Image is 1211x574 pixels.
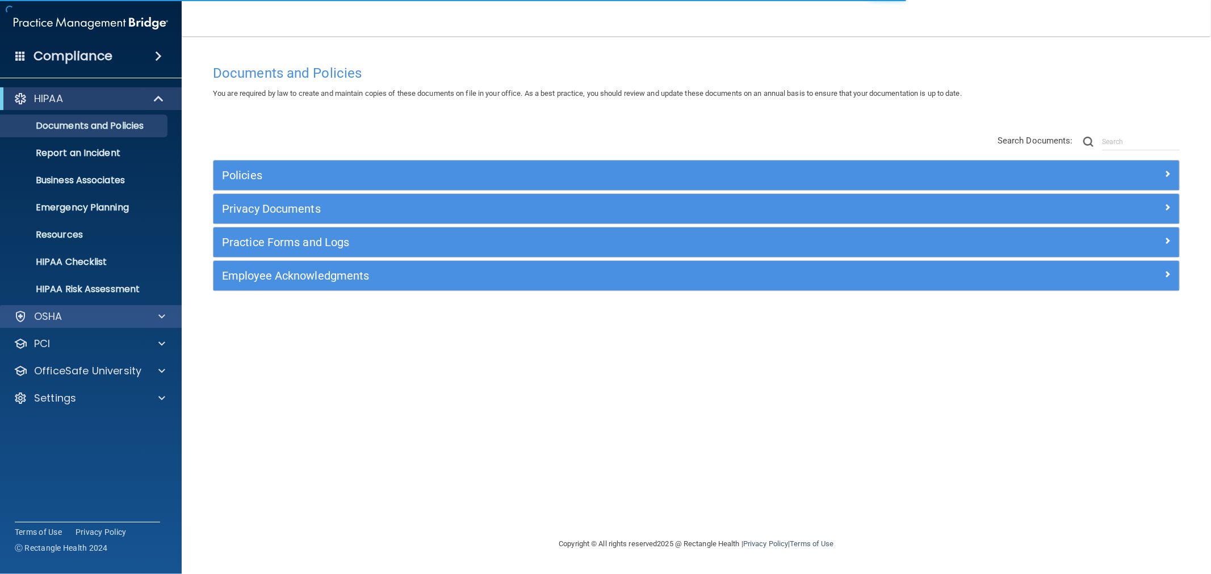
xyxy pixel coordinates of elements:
[15,542,108,554] span: Ⓒ Rectangle Health 2024
[998,136,1073,146] span: Search Documents:
[213,89,962,98] span: You are required by law to create and maintain copies of these documents on file in your office. ...
[14,364,165,378] a: OfficeSafe University
[222,200,1171,218] a: Privacy Documents
[14,12,168,35] img: PMB logo
[7,229,162,240] p: Resources
[7,202,162,213] p: Emergency Planning
[790,539,833,548] a: Terms of Use
[14,310,165,323] a: OSHA
[7,120,162,132] p: Documents and Policies
[14,92,165,105] a: HIPAA
[489,526,904,562] div: Copyright © All rights reserved 2025 @ Rectangle Health | |
[34,391,76,405] p: Settings
[34,310,62,323] p: OSHA
[7,256,162,268] p: HIPAA Checklist
[34,364,141,378] p: OfficeSafe University
[14,337,165,351] a: PCI
[222,166,1171,184] a: Policies
[76,526,127,538] a: Privacy Policy
[34,92,63,105] p: HIPAA
[222,267,1171,285] a: Employee Acknowledgments
[7,147,162,159] p: Report an Incident
[1102,133,1180,150] input: Search
[222,202,929,215] h5: Privacy Documents
[222,233,1171,251] a: Practice Forms and Logs
[14,391,165,405] a: Settings
[33,48,112,64] h4: Compliance
[7,175,162,186] p: Business Associates
[222,169,929,182] h5: Policies
[7,284,162,295] p: HIPAA Risk Assessment
[1083,137,1093,147] img: ic-search.3b580494.png
[222,236,929,248] h5: Practice Forms and Logs
[34,337,50,351] p: PCI
[15,526,62,538] a: Terms of Use
[222,269,929,282] h5: Employee Acknowledgments
[743,539,788,548] a: Privacy Policy
[213,66,1180,81] h4: Documents and Policies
